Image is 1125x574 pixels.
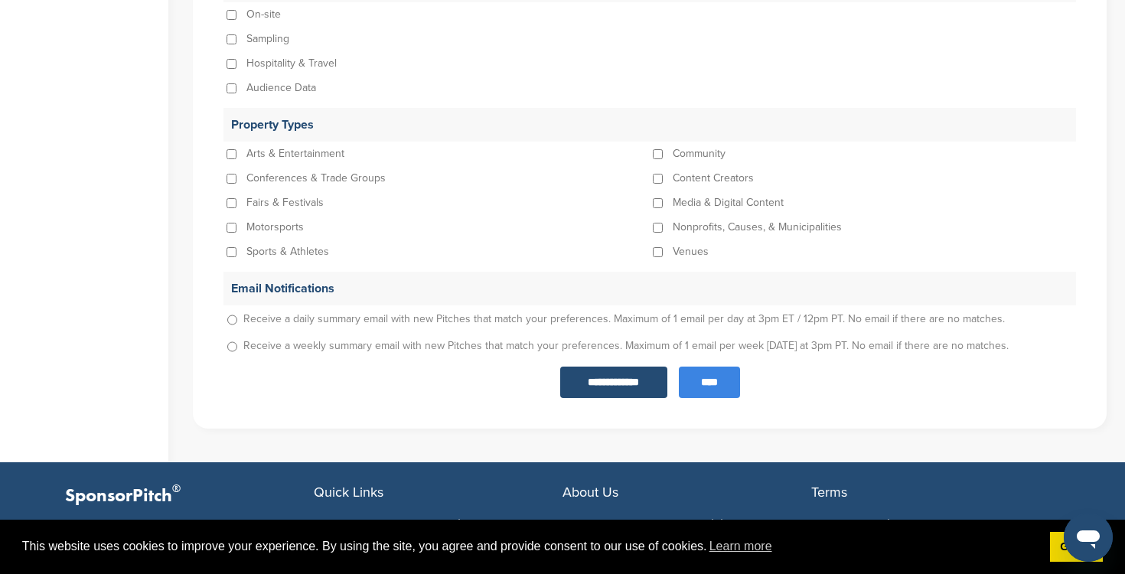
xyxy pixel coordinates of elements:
[65,485,314,507] p: SponsorPitch
[314,518,427,530] a: Sponsors
[246,2,281,27] p: On-site
[699,518,812,530] a: Pricing
[246,240,329,264] p: Sports & Athletes
[562,518,676,530] a: How It Works
[673,142,726,166] p: Community
[223,108,1076,142] p: Property Types
[22,535,1038,558] span: This website uses cookies to improve your experience. By using the site, you agree and provide co...
[223,272,1076,305] p: Email Notifications
[314,484,383,501] span: Quick Links
[243,332,1009,359] p: Receive a weekly summary email with new Pitches that match your preferences. Maximum of 1 email p...
[246,215,304,240] p: Motorsports
[246,76,316,100] p: Audience Data
[811,518,1037,530] a: Terms of Service
[562,484,618,501] span: About Us
[811,484,847,501] span: Terms
[673,215,842,240] p: Nonprofits, Causes, & Municipalities
[1064,513,1113,562] iframe: Button to launch messaging window
[673,240,709,264] p: Venues
[673,166,754,191] p: Content Creators
[246,166,386,191] p: Conferences & Trade Groups
[707,535,774,558] a: learn more about cookies
[172,479,181,498] span: ®
[246,51,337,76] p: Hospitality & Travel
[450,518,563,530] a: Pitch
[246,27,289,51] p: Sampling
[246,142,344,166] p: Arts & Entertainment
[673,191,784,215] p: Media & Digital Content
[1050,532,1103,563] a: dismiss cookie message
[243,305,1005,332] p: Receive a daily summary email with new Pitches that match your preferences. Maximum of 1 email pe...
[246,191,324,215] p: Fairs & Festivals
